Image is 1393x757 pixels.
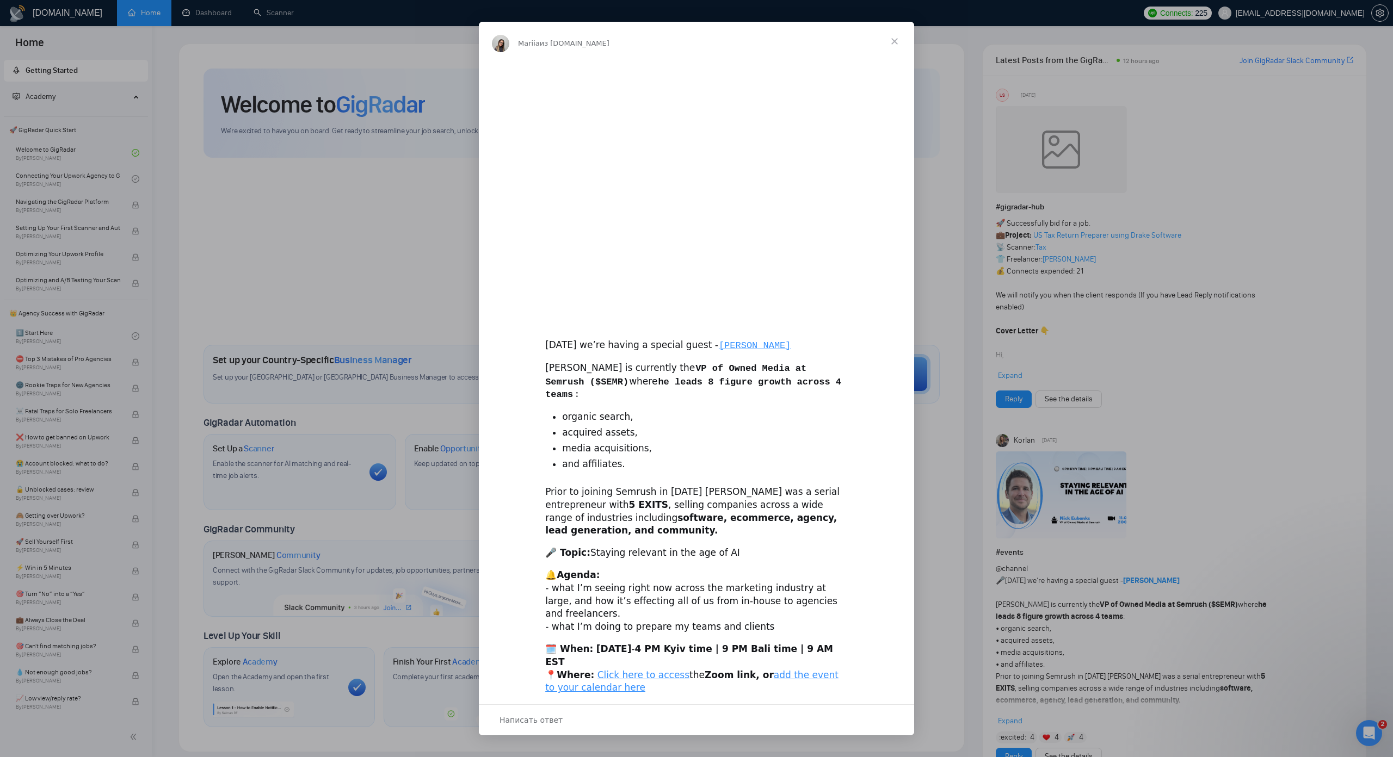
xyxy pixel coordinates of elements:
[545,643,833,667] b: 4 PM Kyiv time | 9 PM Bali time | 9 AM EST
[492,35,509,52] img: Profile image for Mariia
[597,669,689,680] a: Click here to access
[545,486,848,537] div: Prior to joining Semrush in [DATE] [PERSON_NAME] was a serial entrepreneur with , selling compani...
[628,499,668,510] b: 5 EXITS
[545,547,590,558] b: 🎤 Topic:
[545,669,839,693] a: add the event to your calendar here
[718,339,792,350] a: [PERSON_NAME]
[545,643,593,654] b: 🗓️ When:
[545,512,837,536] b: software, ecommerce, agency, lead generation, and community.
[545,363,806,388] code: VP of Owned Media at Semrush ($SEMR)
[562,458,848,471] li: and affiliates.
[545,547,848,560] div: Staying relevant in the age of AI
[574,389,580,400] code: :
[500,713,563,727] span: Написать ответ
[562,411,848,424] li: organic search,
[705,669,774,680] b: Zoom link, or
[557,669,594,680] b: Where:
[557,569,600,580] b: Agenda:
[562,426,848,439] li: acquired assets,
[718,340,792,351] code: [PERSON_NAME]
[562,442,848,455] li: media acquisitions,
[875,22,914,61] span: Закрыть
[545,326,848,352] div: [DATE] we’re having a special guest -
[596,643,632,654] b: [DATE]
[545,376,841,401] code: he leads 8 figure growth across 4 teams
[545,569,848,634] div: 🔔 - what I’m seeing right now across the marketing industry at large, and how it’s effecting all ...
[518,39,540,47] span: Mariia
[479,704,914,735] div: Открыть разговор и ответить
[545,362,848,401] div: [PERSON_NAME] is currently the where
[540,39,609,47] span: из [DOMAIN_NAME]
[545,643,848,694] div: - 📍 the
